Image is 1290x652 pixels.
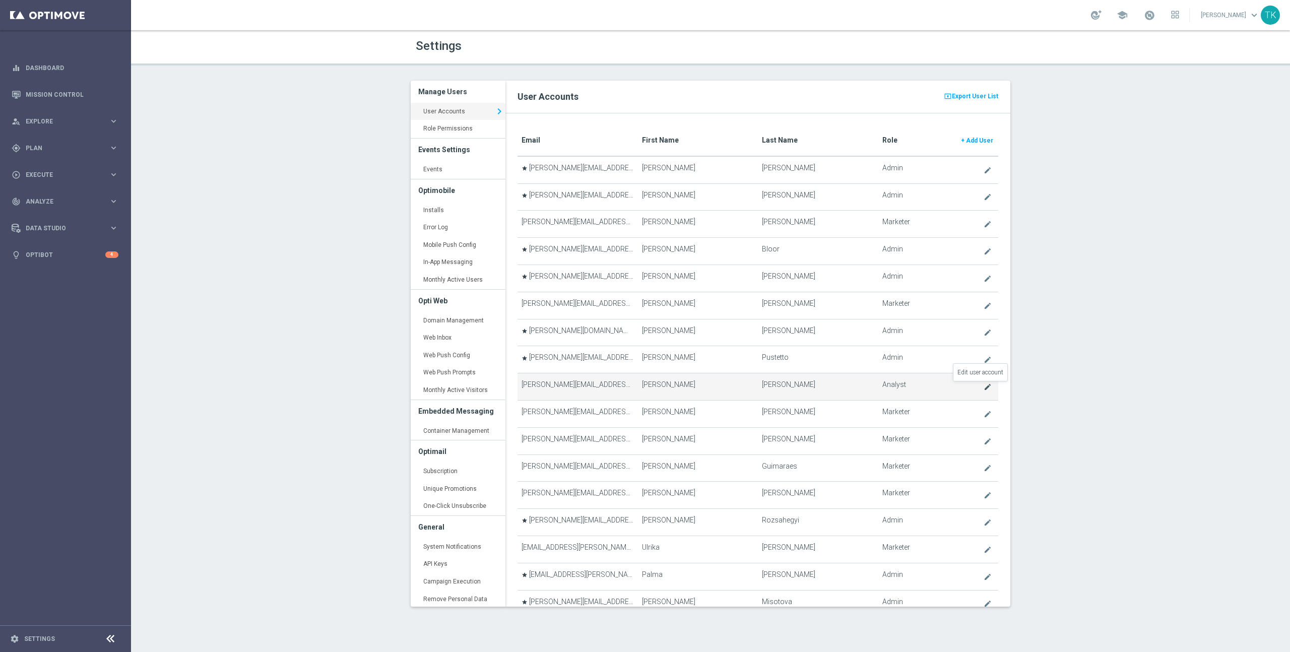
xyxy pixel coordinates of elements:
i: star [522,274,528,280]
i: create [984,464,992,472]
a: Mission Control [26,81,118,108]
button: track_changes Analyze keyboard_arrow_right [11,198,119,206]
div: Data Studio [12,224,109,233]
translate: First Name [642,136,679,144]
i: lightbulb [12,250,21,259]
td: [PERSON_NAME][EMAIL_ADDRESS][PERSON_NAME][DOMAIN_NAME] [518,482,637,509]
i: create [984,247,992,255]
td: [PERSON_NAME] [638,590,758,617]
a: Mobile Push Config [411,236,505,254]
span: Marketer [882,435,910,443]
td: [PERSON_NAME][EMAIL_ADDRESS][DOMAIN_NAME] [518,590,637,617]
h3: Embedded Messaging [418,400,498,422]
td: [PERSON_NAME][EMAIL_ADDRESS][PERSON_NAME][DOMAIN_NAME] [518,156,637,183]
span: Admin [882,353,903,362]
span: Admin [882,245,903,253]
i: create [984,410,992,418]
td: Guimaraes [758,454,878,482]
span: Marketer [882,462,910,471]
span: Analyst [882,380,906,389]
span: Admin [882,272,903,281]
i: create [984,329,992,337]
td: [PERSON_NAME][DOMAIN_NAME][EMAIL_ADDRESS][PERSON_NAME][DOMAIN_NAME] [518,319,637,346]
h3: Events Settings [418,139,498,161]
h3: Optimail [418,440,498,463]
td: [PERSON_NAME][EMAIL_ADDRESS][PERSON_NAME][DOMAIN_NAME] [518,373,637,401]
a: Settings [24,636,55,642]
i: create [984,193,992,201]
div: Analyze [12,197,109,206]
td: [EMAIL_ADDRESS][PERSON_NAME][DOMAIN_NAME] [518,563,637,590]
i: keyboard_arrow_right [109,143,118,153]
td: Ulrika [638,536,758,563]
td: [PERSON_NAME] [758,373,878,401]
a: Domain Management [411,312,505,330]
a: Web Push Config [411,347,505,365]
i: settings [10,634,19,643]
button: play_circle_outline Execute keyboard_arrow_right [11,171,119,179]
td: [PERSON_NAME] [758,427,878,454]
td: [PERSON_NAME][EMAIL_ADDRESS][PERSON_NAME][DOMAIN_NAME] [518,183,637,211]
div: Execute [12,170,109,179]
div: lightbulb Optibot 4 [11,251,119,259]
td: [PERSON_NAME] [758,292,878,319]
i: star [522,165,528,171]
td: [PERSON_NAME][EMAIL_ADDRESS][PERSON_NAME][DOMAIN_NAME] [518,265,637,292]
i: keyboard_arrow_right [109,197,118,206]
a: API Keys [411,555,505,573]
td: [PERSON_NAME] [638,211,758,238]
i: star [522,246,528,252]
td: [PERSON_NAME] [758,536,878,563]
i: create [984,491,992,499]
td: [PERSON_NAME] [638,400,758,427]
td: [PERSON_NAME] [638,292,758,319]
a: Dashboard [26,54,118,81]
translate: Email [522,136,540,144]
a: Monthly Active Users [411,271,505,289]
td: Bloor [758,238,878,265]
td: [PERSON_NAME] [638,156,758,183]
i: track_changes [12,197,21,206]
td: Rozsahegyi [758,509,878,536]
td: [PERSON_NAME] [758,183,878,211]
td: [PERSON_NAME] [758,156,878,183]
td: [PERSON_NAME] [638,509,758,536]
i: create [984,546,992,554]
td: [PERSON_NAME][EMAIL_ADDRESS][PERSON_NAME][DOMAIN_NAME] [518,211,637,238]
a: Optibot [26,241,105,268]
a: User Accounts [411,103,505,121]
button: gps_fixed Plan keyboard_arrow_right [11,144,119,152]
i: create [984,356,992,364]
span: Admin [882,164,903,172]
div: 4 [105,251,118,258]
td: [PERSON_NAME][EMAIL_ADDRESS][DOMAIN_NAME] [518,238,637,265]
a: System Notifications [411,538,505,556]
i: keyboard_arrow_right [109,223,118,233]
td: [PERSON_NAME] [638,373,758,401]
div: Optibot [12,241,118,268]
h1: Settings [416,39,703,53]
a: [PERSON_NAME]keyboard_arrow_down [1200,8,1261,23]
button: equalizer Dashboard [11,64,119,72]
a: Monthly Active Visitors [411,381,505,400]
span: Export User List [952,90,998,102]
span: Marketer [882,543,910,552]
td: [PERSON_NAME] [758,265,878,292]
translate: Last Name [762,136,798,144]
td: [PERSON_NAME] [638,454,758,482]
a: One-Click Unsubscribe [411,497,505,515]
td: Palma [638,563,758,590]
a: Events [411,161,505,179]
span: Explore [26,118,109,124]
td: Misotova [758,590,878,617]
td: [PERSON_NAME] [638,238,758,265]
span: Data Studio [26,225,109,231]
i: create [984,275,992,283]
i: create [984,302,992,310]
div: Dashboard [12,54,118,81]
td: [PERSON_NAME] [638,427,758,454]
